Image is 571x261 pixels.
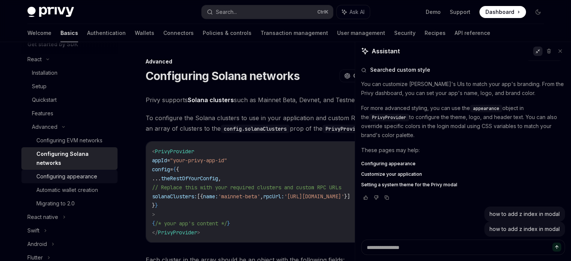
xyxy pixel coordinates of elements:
[36,136,102,145] div: Configuring EVM networks
[455,24,490,42] a: API reference
[394,24,416,42] a: Security
[170,166,173,173] span: =
[261,24,328,42] a: Transaction management
[152,193,197,200] span: solanaClusters:
[361,171,422,177] span: Customize your application
[473,106,499,112] span: appearance
[202,5,333,19] button: Search...CtrlK
[21,93,118,107] a: Quickstart
[87,24,126,42] a: Authentication
[218,175,221,182] span: ,
[197,229,200,236] span: >
[163,24,194,42] a: Connectors
[552,243,561,252] button: Send message
[361,80,565,98] p: You can customize [PERSON_NAME]'s UIs to match your app's branding. From the Privy dashboard, you...
[135,24,154,42] a: Wallets
[176,166,179,173] span: {
[152,166,170,173] span: config
[146,95,416,105] span: Privy supports such as Mainnet Beta, Devnet, and Testnet.
[173,166,176,173] span: {
[146,113,416,134] span: To configure the Solana clusters to use in your application and custom RPC URLs for it, pass an a...
[450,8,470,16] a: Support
[479,6,526,18] a: Dashboard
[152,202,155,209] span: }
[27,55,42,64] div: React
[361,161,565,167] a: Configuring appearance
[27,24,51,42] a: Welcome
[339,69,404,82] button: Open in ChatGPT
[203,24,252,42] a: Policies & controls
[218,193,260,200] span: 'mainnet-beta'
[372,47,400,56] span: Assistant
[146,69,300,83] h1: Configuring Solana networks
[284,193,344,200] span: '[URL][DOMAIN_NAME]'
[337,5,370,19] button: Ask AI
[27,213,58,222] div: React native
[36,199,75,208] div: Migrating to 2.0
[361,171,565,177] a: Customize your application
[337,24,385,42] a: User management
[152,229,158,236] span: </
[21,170,118,183] a: Configuring appearance
[21,66,118,80] a: Installation
[27,240,47,249] div: Android
[36,149,113,167] div: Configuring Solana networks
[32,95,57,104] div: Quickstart
[490,210,560,218] div: how to add z index in modal
[216,8,237,17] div: Search...
[322,125,368,133] code: PrivyProvider
[426,8,441,16] a: Demo
[146,58,416,65] div: Advanced
[32,122,57,131] div: Advanced
[152,157,167,164] span: appId
[161,175,218,182] span: theRestOfYourConfig
[152,175,161,182] span: ...
[361,146,565,155] p: These pages may help:
[21,107,118,120] a: Features
[317,9,328,15] span: Ctrl K
[21,134,118,147] a: Configuring EVM networks
[372,115,406,121] span: PrivyProvider
[425,24,446,42] a: Recipes
[32,109,53,118] div: Features
[60,24,78,42] a: Basics
[227,220,230,227] span: }
[188,96,234,104] a: Solana clusters
[485,8,514,16] span: Dashboard
[152,220,155,227] span: {
[353,72,399,80] span: Open in ChatGPT
[152,211,155,218] span: >
[361,161,416,167] span: Configuring appearance
[361,182,565,188] a: Setting a system theme for the Privy modal
[32,82,47,91] div: Setup
[170,157,227,164] span: "your-privy-app-id"
[158,229,197,236] span: PrivyProvider
[155,220,227,227] span: /* your app's content */
[152,184,341,191] span: // Replace this with your required clusters and custom RPC URLs
[27,226,39,235] div: Swift
[532,6,544,18] button: Toggle dark mode
[197,193,203,200] span: [{
[36,186,98,195] div: Automatic wallet creation
[221,125,290,133] code: config.solanaClusters
[32,68,57,77] div: Installation
[21,183,118,197] a: Automatic wallet creation
[27,7,74,17] img: dark logo
[21,80,118,93] a: Setup
[361,182,457,188] span: Setting a system theme for the Privy modal
[21,197,118,210] a: Migrating to 2.0
[344,193,350,200] span: }]
[263,193,284,200] span: rpcUrl:
[350,8,365,16] span: Ask AI
[167,157,170,164] span: =
[152,148,155,155] span: <
[203,193,218,200] span: name:
[21,147,118,170] a: Configuring Solana networks
[370,66,430,74] span: Searched custom style
[260,193,263,200] span: ,
[361,104,565,140] p: For more advanced styling, you can use the object in the to configure the theme, logo, and header...
[155,202,158,209] span: }
[361,66,565,74] button: Searched custom style
[36,172,97,181] div: Configuring appearance
[490,225,560,233] div: how to add z index in modal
